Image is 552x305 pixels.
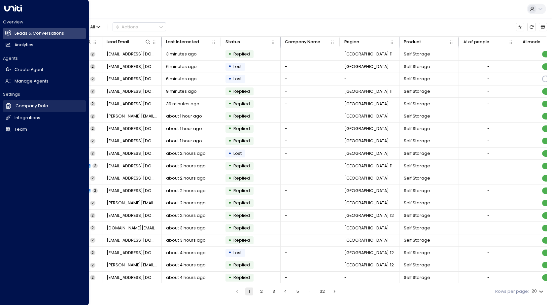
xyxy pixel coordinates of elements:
[228,86,231,97] div: •
[404,151,430,156] span: Self Storage
[233,64,242,69] span: Lost
[233,101,250,107] span: Replied
[487,175,490,181] div: -
[90,126,95,131] span: 2
[539,23,547,31] button: Archived Leads
[166,88,197,94] span: 9 minutes ago
[233,237,250,243] span: Replied
[281,259,340,271] td: -
[487,213,490,219] div: -
[3,100,86,112] a: Company Data
[344,113,389,119] span: Liffey Valley
[90,101,95,106] span: 2
[15,67,43,73] h2: Create Agent
[281,61,340,73] td: -
[404,188,430,194] span: Self Storage
[344,250,394,256] span: Dublin 12
[487,225,490,231] div: -
[107,163,157,169] span: info@croivalve.com
[107,88,157,94] span: rororebro@yahoo.com
[281,185,340,197] td: -
[487,163,490,169] div: -
[285,38,330,46] div: Company Name
[15,126,27,133] h2: Team
[344,163,393,169] span: Dublin 11
[107,64,157,70] span: vroman031187@gmail.com
[107,138,157,144] span: corkroad@gmail.com
[166,188,206,194] span: about 2 hours ago
[281,247,340,259] td: -
[228,248,231,258] div: •
[281,210,340,222] td: -
[115,24,138,30] div: Actions
[90,225,95,230] span: 2
[107,126,157,132] span: markyoungmedia@yahoo.ie
[90,77,95,82] span: 2
[107,175,157,181] span: wiltracey@outlook.com
[463,38,508,46] div: # of people
[404,38,421,46] div: Product
[228,99,231,109] div: •
[90,213,95,218] span: 2
[281,222,340,234] td: -
[16,103,48,109] h2: Company Data
[228,260,231,270] div: •
[228,149,231,159] div: •
[15,42,33,48] h2: Analytics
[3,64,86,75] a: Create Agent
[233,113,250,119] span: Replied
[487,88,490,94] div: -
[294,288,302,295] button: Go to page 5
[233,126,250,131] span: Replied
[166,163,206,169] span: about 2 hours ago
[166,213,206,219] span: about 2 hours ago
[344,225,389,231] span: Cork
[245,288,253,295] button: page 1
[228,186,231,196] div: •
[228,223,231,233] div: •
[487,113,490,119] div: -
[228,123,231,134] div: •
[233,51,250,57] span: Replied
[404,51,430,57] span: Self Storage
[107,188,157,194] span: maelodon@yahoo.com
[3,28,86,39] a: Leads & Conversations
[404,64,430,70] span: Self Storage
[344,126,389,132] span: Cork
[228,49,231,59] div: •
[228,111,231,121] div: •
[228,61,231,72] div: •
[495,288,529,295] label: Rows per page:
[228,161,231,171] div: •
[166,250,206,256] span: about 4 hours ago
[90,201,95,206] span: 2
[107,237,157,243] span: gawiesa@yahoo.com
[113,22,166,31] button: Actions
[166,225,206,231] span: about 3 hours ago
[487,250,490,256] div: -
[516,23,524,31] button: Customize
[330,288,338,295] button: Go to next page
[90,25,95,29] span: All
[166,138,202,144] span: about 1 hour ago
[487,126,490,132] div: -
[281,98,340,110] td: -
[228,136,231,146] div: •
[404,88,430,94] span: Self Storage
[166,38,199,46] div: Last Interacted
[166,113,202,119] span: about 1 hour ago
[233,275,250,280] span: Replied
[404,76,430,82] span: Self Storage
[487,151,490,156] div: -
[107,200,157,206] span: laura.mcleod@me.com
[404,101,430,107] span: Self Storage
[344,38,359,46] div: Region
[166,275,206,281] span: about 4 hours ago
[281,172,340,185] td: -
[166,76,197,82] span: 6 minutes ago
[344,64,389,70] span: Liffey Valley
[285,38,320,46] div: Company Name
[523,38,540,46] div: AI mode
[404,113,430,119] span: Self Storage
[90,250,95,255] span: 2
